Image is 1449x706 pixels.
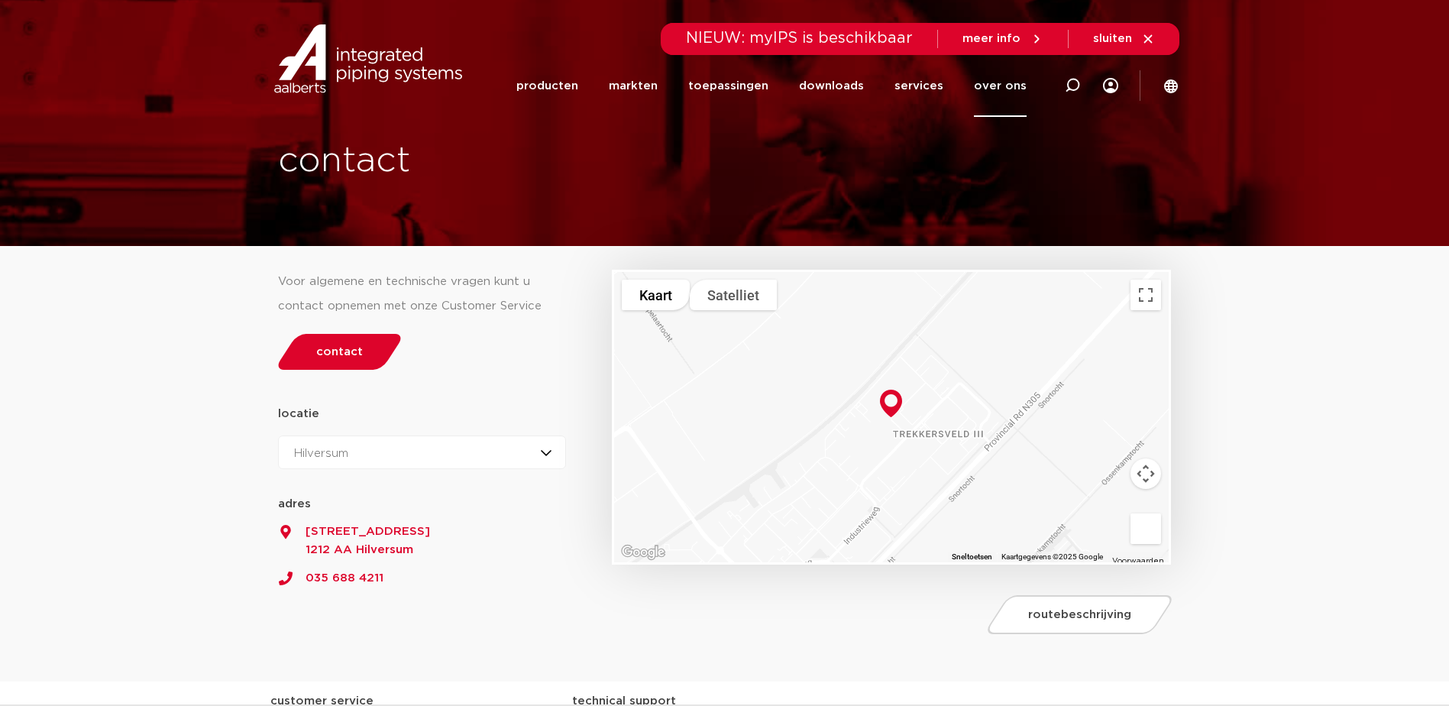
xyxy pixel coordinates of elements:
button: Sleep Pegman de kaart op om Street View te openen [1130,513,1161,544]
button: Satellietbeelden tonen [690,280,777,310]
button: Bedieningsopties voor de kaartweergave [1130,458,1161,489]
a: meer info [962,32,1043,46]
a: downloads [799,55,864,117]
a: sluiten [1093,32,1155,46]
span: contact [316,346,363,358]
a: contact [273,334,405,370]
button: Weergave op volledig scherm aan- of uitzetten [1130,280,1161,310]
img: Google [618,542,668,562]
a: Voorwaarden (wordt geopend in een nieuw tabblad) [1112,557,1164,565]
strong: locatie [278,408,319,419]
span: Hilversum [294,448,348,459]
a: toepassingen [688,55,768,117]
a: markten [609,55,658,117]
h1: contact [278,137,781,186]
a: services [894,55,943,117]
button: Stratenkaart tonen [622,280,690,310]
div: Voor algemene en technische vragen kunt u contact opnemen met onze Customer Service [278,270,567,319]
span: NIEUW: myIPS is beschikbaar [686,31,913,46]
span: sluiten [1093,33,1132,44]
span: meer info [962,33,1020,44]
span: Kaartgegevens ©2025 Google [1001,552,1103,561]
a: producten [516,55,578,117]
nav: Menu [516,55,1027,117]
div: my IPS [1103,55,1118,117]
a: over ons [974,55,1027,117]
button: Sneltoetsen [952,552,992,562]
span: routebeschrijving [1028,609,1131,620]
a: Dit gebied openen in Google Maps (er wordt een nieuw venster geopend) [618,542,668,562]
a: routebeschrijving [984,595,1176,634]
